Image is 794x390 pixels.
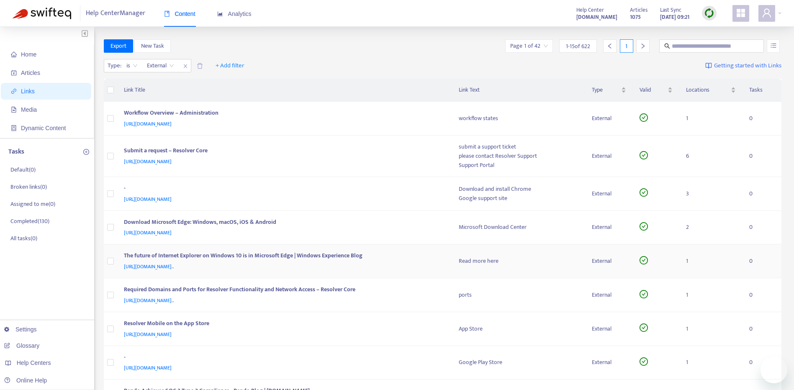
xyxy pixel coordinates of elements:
[124,353,442,364] div: -
[104,59,123,72] span: Type :
[640,113,648,122] span: check-circle
[164,10,195,17] span: Content
[180,61,191,71] span: close
[124,251,442,262] div: The future of Internet Explorer on Windows 10 is in Microsoft Edge | Windows Experience Blog
[124,296,174,305] span: [URL][DOMAIN_NAME]..
[124,319,442,330] div: ‎Resolver Mobile on the App Store
[743,244,781,278] td: 0
[576,13,617,22] strong: [DOMAIN_NAME]
[640,222,648,231] span: check-circle
[576,5,604,15] span: Help Center
[459,358,578,367] div: Google Play Store
[679,102,743,136] td: 1
[762,8,772,18] span: user
[217,10,252,17] span: Analytics
[743,102,781,136] td: 0
[11,125,17,131] span: container
[11,88,17,94] span: link
[679,346,743,380] td: 1
[566,42,590,51] span: 1 - 15 of 622
[459,114,578,123] div: workflow states
[124,195,172,203] span: [URL][DOMAIN_NAME]
[124,157,172,166] span: [URL][DOMAIN_NAME]
[743,177,781,211] td: 0
[592,324,627,334] div: External
[10,234,37,243] p: All tasks ( 0 )
[134,39,171,53] button: New Task
[17,359,51,366] span: Help Centers
[124,120,172,128] span: [URL][DOMAIN_NAME]
[459,223,578,232] div: Microsoft Download Center
[459,194,578,203] div: Google support site
[459,257,578,266] div: Read more here
[117,79,452,102] th: Link Title
[679,211,743,245] td: 2
[10,165,36,174] p: Default ( 0 )
[640,357,648,366] span: check-circle
[640,43,646,49] span: right
[104,39,133,53] button: Export
[743,312,781,346] td: 0
[679,312,743,346] td: 1
[11,107,17,113] span: file-image
[630,5,648,15] span: Articles
[8,147,24,157] p: Tasks
[640,151,648,159] span: check-circle
[209,59,251,72] button: + Add filter
[124,228,172,237] span: [URL][DOMAIN_NAME]
[83,149,89,155] span: plus-circle
[592,189,627,198] div: External
[126,59,138,72] span: is
[705,62,712,69] img: image-link
[124,218,442,228] div: Download Microsoft Edge: Windows, macOS, iOS & Android
[459,151,578,161] div: please contact Resolver Support
[714,61,781,71] span: Getting started with Links
[124,364,172,372] span: [URL][DOMAIN_NAME]
[592,257,627,266] div: External
[743,136,781,177] td: 0
[4,326,37,333] a: Settings
[21,88,35,95] span: Links
[197,63,203,69] span: delete
[679,79,743,102] th: Locations
[124,330,172,339] span: [URL][DOMAIN_NAME]
[11,70,17,76] span: account-book
[124,184,442,195] div: -
[459,142,578,151] div: submit a support ticket
[147,59,174,72] span: External
[607,43,613,49] span: left
[736,8,746,18] span: appstore
[21,106,37,113] span: Media
[124,108,442,119] div: Workflow Overview – Administration
[459,290,578,300] div: ports
[679,278,743,312] td: 1
[592,114,627,123] div: External
[592,151,627,161] div: External
[459,324,578,334] div: App Store
[592,223,627,232] div: External
[679,136,743,177] td: 6
[640,290,648,298] span: check-circle
[620,39,633,53] div: 1
[452,79,585,102] th: Link Text
[110,41,126,51] span: Export
[592,290,627,300] div: External
[660,13,689,22] strong: [DATE] 09:21
[13,8,71,19] img: Swifteq
[640,256,648,264] span: check-circle
[630,13,641,22] strong: 1075
[640,188,648,197] span: check-circle
[86,5,145,21] span: Help Center Manager
[771,43,776,49] span: unordered-list
[664,43,670,49] span: search
[743,278,781,312] td: 0
[767,39,780,53] button: unordered-list
[679,177,743,211] td: 3
[743,346,781,380] td: 0
[124,146,442,157] div: Submit a request – Resolver Core
[592,85,620,95] span: Type
[21,51,36,58] span: Home
[4,377,47,384] a: Online Help
[592,358,627,367] div: External
[216,61,244,71] span: + Add filter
